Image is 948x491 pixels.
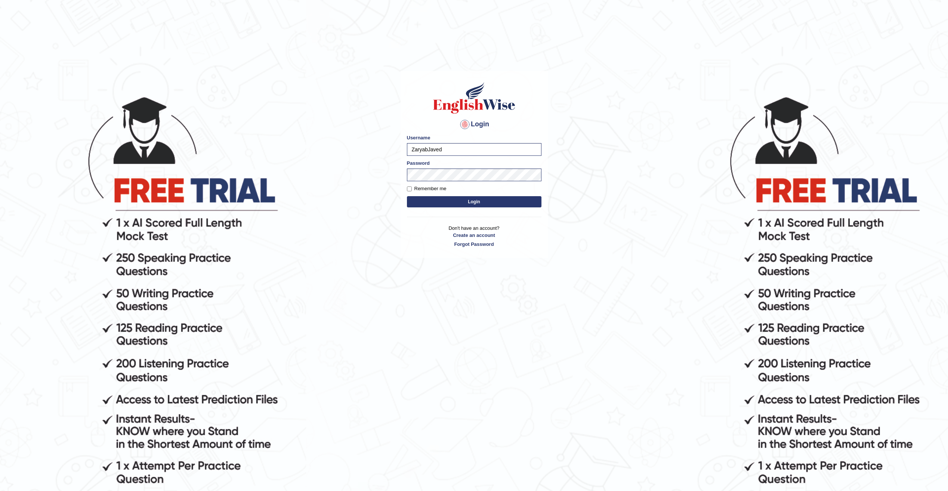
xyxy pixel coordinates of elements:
label: Remember me [407,185,447,192]
a: Forgot Password [407,241,541,248]
button: Login [407,196,541,207]
img: Logo of English Wise sign in for intelligent practice with AI [432,81,517,115]
label: Password [407,160,430,167]
h4: Login [407,118,541,130]
p: Don't have an account? [407,225,541,248]
input: Remember me [407,186,412,191]
a: Create an account [407,232,541,239]
label: Username [407,134,430,141]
